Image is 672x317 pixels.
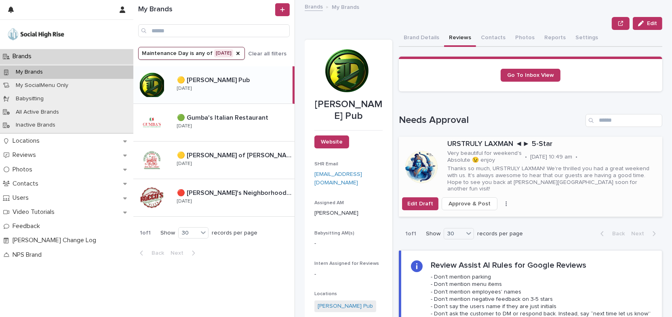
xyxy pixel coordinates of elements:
[305,2,323,11] a: Brands
[138,5,274,14] h1: My Brands
[332,2,359,11] p: My Brands
[9,82,75,89] p: My SocialMenu Only
[177,199,192,204] p: [DATE]
[571,30,603,47] button: Settings
[9,53,38,60] p: Brands
[318,302,373,311] a: [PERSON_NAME] Pub
[314,135,349,148] a: Website
[177,188,293,197] p: 🔴 [PERSON_NAME]'s Neighborhood Pizza
[133,104,295,142] a: 🟢 Gumba's Italian Restaurant🟢 Gumba's Italian Restaurant [DATE]
[633,17,662,30] button: Edit
[321,139,343,145] span: Website
[402,197,438,210] button: Edit Draft
[177,112,270,122] p: 🟢 Gumba's Italian Restaurant
[9,109,65,116] p: All Active Brands
[138,47,245,60] button: Maintenance Day
[539,30,571,47] button: Reports
[160,230,175,237] p: Show
[399,30,444,47] button: Brand Details
[442,197,497,210] button: Approve & Post
[9,222,46,230] p: Feedback
[525,154,527,161] p: •
[314,99,383,122] p: [PERSON_NAME] Pub
[133,66,295,104] a: 🟡 [PERSON_NAME] Pub🟡 [PERSON_NAME] Pub [DATE]
[647,21,657,26] span: Edit
[628,230,662,237] button: Next
[245,48,286,60] button: Clear all filters
[9,166,39,173] p: Photos
[133,223,157,243] p: 1 of 1
[212,230,257,237] p: records per page
[314,231,354,236] span: Babysitting AM(s)
[177,161,192,167] p: [DATE]
[314,171,362,186] a: [EMAIL_ADDRESS][DOMAIN_NAME]
[9,69,49,76] p: My Brands
[407,200,433,208] span: Edit Draft
[501,69,560,82] a: Go To Inbox View
[314,261,379,266] span: Intern Assigned for Reviews
[133,179,295,217] a: 🔴 [PERSON_NAME]'s Neighborhood Pizza🔴 [PERSON_NAME]'s Neighborhood Pizza [DATE]
[138,24,290,37] input: Search
[477,230,523,237] p: records per page
[9,180,45,188] p: Contacts
[594,230,628,237] button: Back
[444,230,463,238] div: 30
[586,114,662,127] input: Search
[510,30,539,47] button: Photos
[9,151,42,159] p: Reviews
[530,154,572,161] p: [DATE] 10:49 am
[177,86,192,91] p: [DATE]
[9,251,48,259] p: NPS Brand
[177,150,293,159] p: 🟡 [PERSON_NAME] of [PERSON_NAME]
[399,224,423,244] p: 1 of 1
[431,260,586,270] h2: Review Assist AI Rules for Google Reviews
[447,150,522,164] p: Very beautiful for weekend's Absolute 😉 enjoy
[476,30,510,47] button: Contacts
[575,154,577,161] p: •
[607,231,625,237] span: Back
[6,26,65,42] img: o5DnuTxEQV6sW9jFYBBf
[631,231,649,237] span: Next
[314,270,383,279] p: -
[507,72,554,78] span: Go To Inbox View
[9,122,62,129] p: Inactive Brands
[177,123,192,129] p: [DATE]
[444,30,476,47] button: Reviews
[314,209,383,218] p: [PERSON_NAME]
[177,75,251,84] p: 🟡 [PERSON_NAME] Pub
[447,140,659,149] p: URSTRULY LAXMAN ◄► 5-Star
[314,239,383,248] p: -
[314,201,344,205] span: Assigned AM
[314,292,337,296] span: Locations
[399,114,582,126] h1: Needs Approval
[167,249,202,257] button: Next
[9,208,61,216] p: Video Tutorials
[179,229,198,237] div: 30
[9,137,46,145] p: Locations
[9,237,103,244] p: [PERSON_NAME] Change Log
[426,230,440,237] p: Show
[171,250,188,256] span: Next
[133,249,167,257] button: Back
[248,51,286,57] span: Clear all filters
[147,250,164,256] span: Back
[447,165,659,192] p: Thanks so much, URSTRULY LAXMAN! We're thrilled you had a great weekend with us. It's always awes...
[314,162,338,167] span: SHR Email
[9,95,50,102] p: Babysitting
[133,142,295,179] a: 🟡 [PERSON_NAME] of [PERSON_NAME]🟡 [PERSON_NAME] of [PERSON_NAME] [DATE]
[9,194,35,202] p: Users
[399,137,662,217] a: URSTRULY LAXMAN ◄► 5-StarVery beautiful for weekend's Absolute 😉 enjoy•[DATE] 10:49 am•Thanks so ...
[449,200,491,208] span: Approve & Post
